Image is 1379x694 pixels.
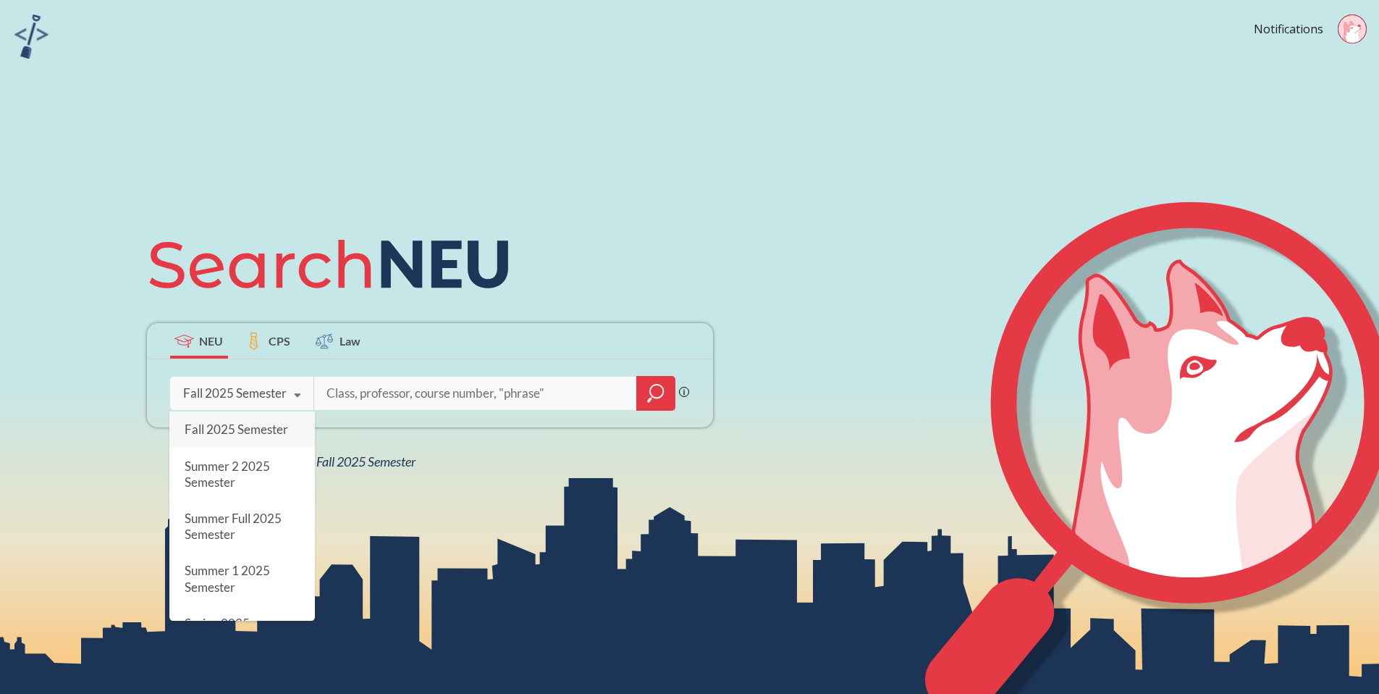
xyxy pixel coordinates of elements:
[636,376,675,411] div: magnifying glass
[647,383,665,404] svg: magnifying glass
[14,14,49,59] img: sandbox logo
[183,385,287,401] div: Fall 2025 Semester
[269,333,290,349] span: CPS
[14,14,49,63] a: sandbox logo
[184,616,249,647] span: Spring 2025 Semester
[340,333,360,349] span: Law
[184,511,281,542] span: Summer Full 2025 Semester
[184,564,269,595] span: Summer 1 2025 Semester
[184,422,287,437] span: Fall 2025 Semester
[325,378,626,409] input: Class, professor, course number, "phrase"
[183,453,416,469] span: View all classes for
[289,453,416,469] span: NEU Fall 2025 Semester
[184,459,269,490] span: Summer 2 2025 Semester
[199,333,223,349] span: NEU
[1254,21,1323,37] a: Notifications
